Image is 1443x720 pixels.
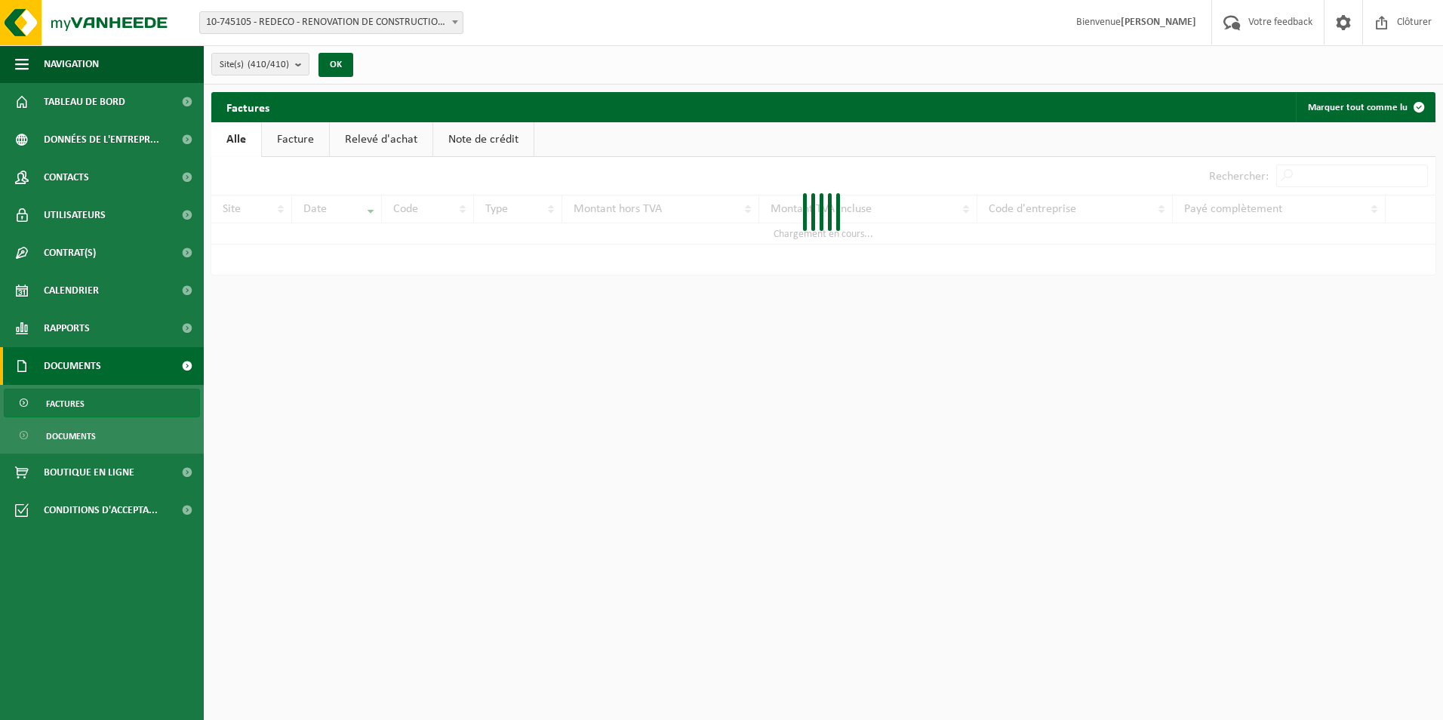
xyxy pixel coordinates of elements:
h2: Factures [211,92,285,122]
button: Site(s)(410/410) [211,53,309,75]
button: Marquer tout comme lu [1296,92,1434,122]
strong: [PERSON_NAME] [1121,17,1196,28]
a: Relevé d'achat [330,122,432,157]
span: Rapports [44,309,90,347]
a: Documents [4,421,200,450]
span: Boutique en ligne [44,454,134,491]
span: Données de l'entrepr... [44,121,159,158]
span: Conditions d'accepta... [44,491,158,529]
span: Factures [46,389,85,418]
span: Navigation [44,45,99,83]
a: Factures [4,389,200,417]
span: Documents [44,347,101,385]
a: Note de crédit [433,122,534,157]
span: 10-745105 - REDECO - RENOVATION DE CONSTRUCTION SRL - CUESMES [199,11,463,34]
span: Contacts [44,158,89,196]
span: Tableau de bord [44,83,125,121]
count: (410/410) [248,60,289,69]
span: Contrat(s) [44,234,96,272]
span: Utilisateurs [44,196,106,234]
span: 10-745105 - REDECO - RENOVATION DE CONSTRUCTION SRL - CUESMES [200,12,463,33]
a: Alle [211,122,261,157]
span: Calendrier [44,272,99,309]
span: Site(s) [220,54,289,76]
button: OK [318,53,353,77]
span: Documents [46,422,96,451]
a: Facture [262,122,329,157]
